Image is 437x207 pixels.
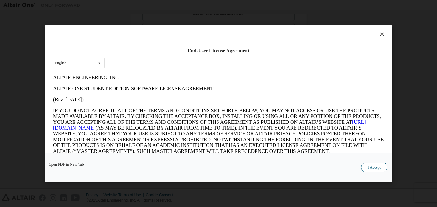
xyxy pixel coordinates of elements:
a: Open PDF in New Tab [49,162,84,166]
button: I Accept [361,162,387,172]
div: End-User License Agreement [51,47,386,54]
p: IF YOU DO NOT AGREE TO ALL OF THE TERMS AND CONDITIONS SET FORTH BELOW, YOU MAY NOT ACCESS OR USE... [3,35,333,82]
div: English [55,61,67,65]
a: [URL][DOMAIN_NAME] [3,47,315,58]
p: (Rev. [DATE]) [3,25,333,30]
p: ALTAIR ENGINEERING, INC. [3,3,333,8]
p: This Altair One Student Edition Software License Agreement (“Agreement”) is between Altair Engine... [3,87,333,110]
p: ALTAIR ONE STUDENT EDITION SOFTWARE LICENSE AGREEMENT [3,14,333,19]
